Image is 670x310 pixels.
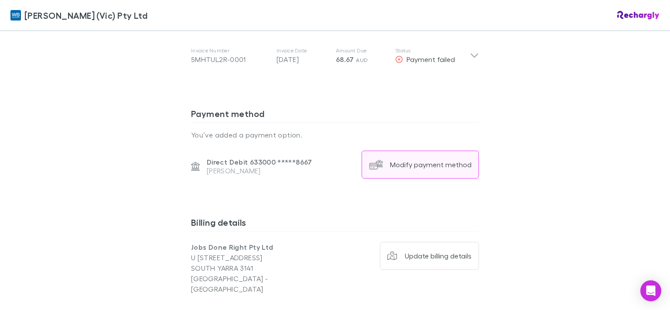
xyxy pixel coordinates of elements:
p: [GEOGRAPHIC_DATA] - [GEOGRAPHIC_DATA] [191,273,335,294]
img: Rechargly Logo [617,11,660,20]
div: Update billing details [405,251,472,260]
h3: Payment method [191,108,479,122]
h3: Billing details [191,217,479,231]
p: You’ve added a payment option. [191,130,479,140]
span: Payment failed [407,55,455,63]
p: U [STREET_ADDRESS] [191,252,335,263]
p: Status [395,47,470,54]
button: Update billing details [380,242,479,270]
p: [DATE] [277,54,329,65]
button: Modify payment method [362,151,479,179]
span: AUD [356,57,368,63]
div: Invoice Number5MHTUL2R-0001Invoice Date[DATE]Amount Due68.67 AUDStatusPayment failed [184,38,486,73]
div: Open Intercom Messenger [640,280,661,301]
p: Amount Due [336,47,388,54]
p: Invoice Date [277,47,329,54]
div: Modify payment method [390,160,472,169]
p: Jobs Done Right Pty Ltd [191,242,335,252]
span: [PERSON_NAME] (Vic) Pty Ltd [24,9,147,22]
img: Modify payment method's Logo [369,158,383,172]
p: Direct Debit 633000 ***** 8667 [207,158,312,166]
img: William Buck (Vic) Pty Ltd's Logo [10,10,21,21]
div: 5MHTUL2R-0001 [191,54,270,65]
span: 68.67 [336,55,354,64]
p: [PERSON_NAME] [207,166,312,175]
p: Invoice Number [191,47,270,54]
p: SOUTH YARRA 3141 [191,263,335,273]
